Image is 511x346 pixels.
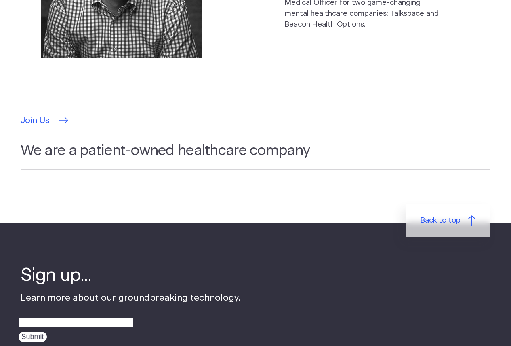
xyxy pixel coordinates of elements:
h2: We are a patient-owned healthcare company [21,141,491,170]
span: Join Us [21,114,50,127]
a: Back to top [406,204,490,237]
span: Back to top [421,215,461,226]
h4: Sign up... [21,263,241,288]
input: Submit [19,332,47,342]
a: Join Us [21,114,66,127]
